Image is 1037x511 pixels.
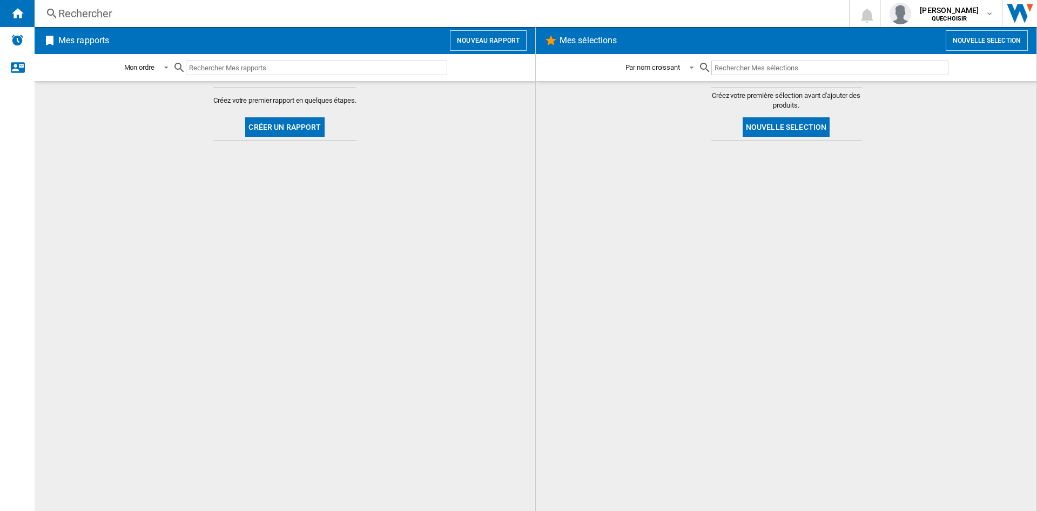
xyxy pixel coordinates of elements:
[11,34,24,47] img: alerts-logo.svg
[245,117,324,137] button: Créer un rapport
[625,63,680,71] div: Par nom croissant
[920,5,979,16] span: [PERSON_NAME]
[557,30,619,51] h2: Mes sélections
[58,6,821,21] div: Rechercher
[186,61,447,75] input: Rechercher Mes rapports
[711,91,862,110] span: Créez votre première sélection avant d'ajouter des produits.
[450,30,527,51] button: Nouveau rapport
[213,96,356,105] span: Créez votre premier rapport en quelques étapes.
[932,15,967,22] b: QUECHOISIR
[56,30,111,51] h2: Mes rapports
[711,61,948,75] input: Rechercher Mes sélections
[890,3,911,24] img: profile.jpg
[124,63,154,71] div: Mon ordre
[946,30,1028,51] button: Nouvelle selection
[743,117,830,137] button: Nouvelle selection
